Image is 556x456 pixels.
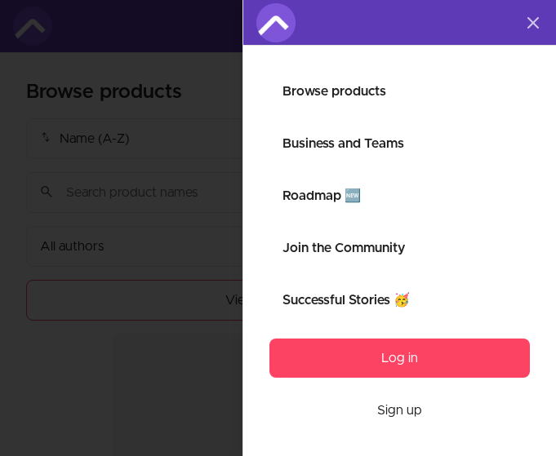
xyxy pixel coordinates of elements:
a: Sign up [269,391,530,430]
img: Amigoscode logo [256,3,296,42]
a: Business and Teams [282,134,517,153]
a: Successful Stories 🥳 [282,290,517,310]
a: Log in [269,339,530,378]
a: Roadmap 🆕 [282,186,517,206]
a: Join the Community [282,238,517,258]
a: Browse products [282,82,517,101]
